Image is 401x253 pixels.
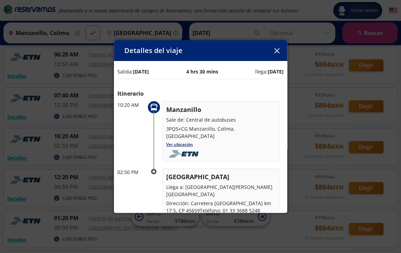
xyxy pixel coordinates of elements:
[124,45,182,56] p: Detalles del viaje
[133,68,149,75] b: [DATE]
[166,150,203,158] img: foobar2.png
[166,105,276,114] p: Manzanillo
[268,68,284,75] b: [DATE]
[166,183,276,198] p: Llega a: [GEOGRAPHIC_DATA][PERSON_NAME][GEOGRAPHIC_DATA]
[255,68,284,75] p: llega:
[166,141,193,147] a: Ver ubicación
[117,68,149,75] p: Salida:
[166,125,276,140] p: 3PQ5+CG Manzanillo, Colima, [GEOGRAPHIC_DATA]
[117,168,145,176] p: 02:50 PM
[117,89,284,98] p: Itinerario
[166,172,276,182] p: [GEOGRAPHIC_DATA]
[117,101,145,108] p: 10:20 AM
[166,200,276,214] p: Dirección: Carretera [GEOGRAPHIC_DATA] km 17.5, CP 45659Teléfono: 01 33 3688 5248
[166,116,276,123] p: Sale de: Central de autobuses
[186,68,218,75] p: 4 hrs 30 mins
